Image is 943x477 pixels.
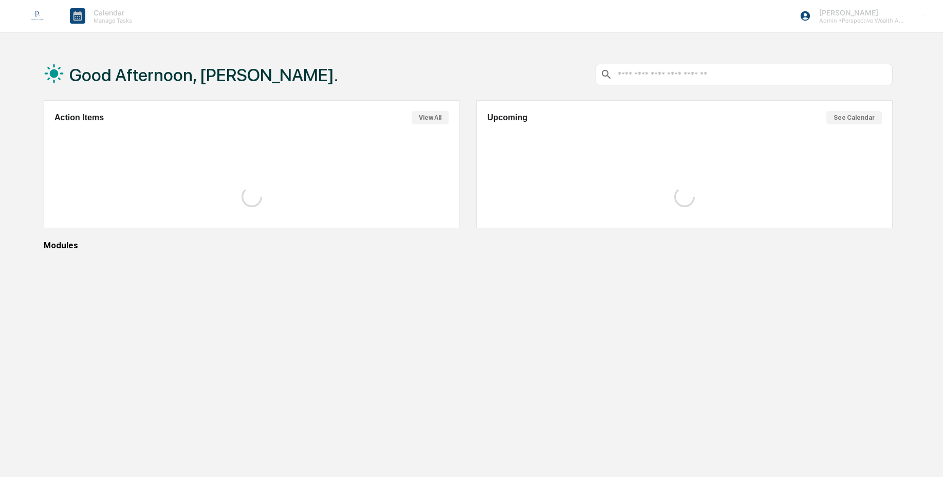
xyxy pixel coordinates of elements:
[54,113,104,122] h2: Action Items
[25,4,49,28] img: logo
[69,65,338,85] h1: Good Afternoon, [PERSON_NAME].
[487,113,527,122] h2: Upcoming
[412,111,449,124] button: View All
[811,8,907,17] p: [PERSON_NAME]
[44,241,893,250] div: Modules
[85,17,137,24] p: Manage Tasks
[85,8,137,17] p: Calendar
[826,111,882,124] button: See Calendar
[811,17,907,24] p: Admin • Perspective Wealth Advisors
